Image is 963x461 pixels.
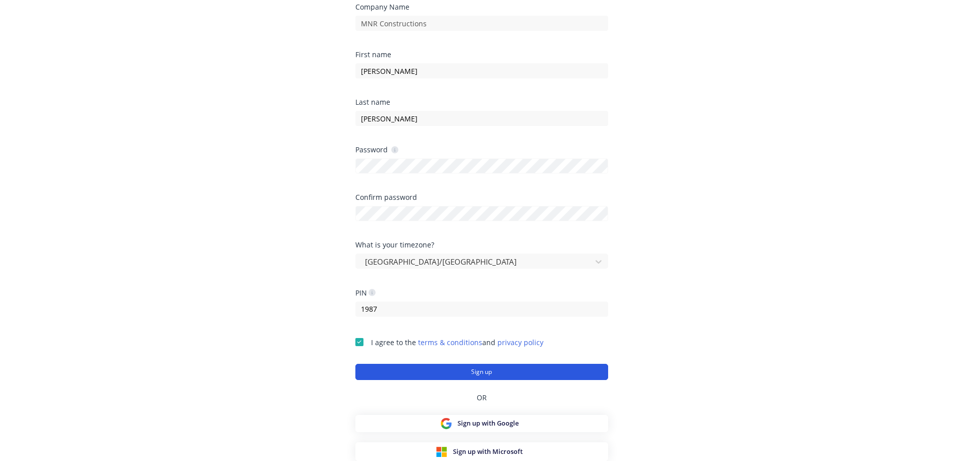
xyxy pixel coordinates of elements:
div: Confirm password [355,194,608,201]
span: Sign up with Google [457,418,519,428]
div: Password [355,145,398,154]
div: OR [355,380,608,415]
button: Sign up [355,364,608,380]
div: What is your timezone? [355,241,608,248]
a: privacy policy [497,338,543,347]
div: Company Name [355,4,608,11]
button: Sign up with Google [355,415,608,432]
span: Sign up with Microsoft [453,447,523,456]
a: terms & conditions [418,338,482,347]
span: I agree to the and [371,338,543,347]
div: Last name [355,99,608,106]
div: First name [355,51,608,58]
button: Sign up with Microsoft [355,442,608,461]
div: PIN [355,288,376,298]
